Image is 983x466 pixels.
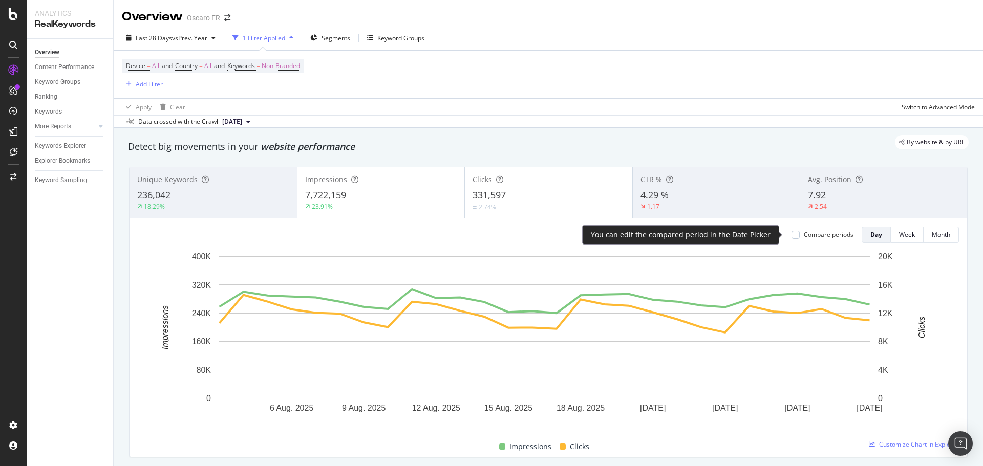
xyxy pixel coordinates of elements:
[473,189,506,201] span: 331,597
[591,230,771,240] div: You can edit the compared period in the Date Picker
[137,174,198,184] span: Unique Keywords
[640,404,666,412] text: [DATE]
[322,34,350,42] span: Segments
[878,394,883,403] text: 0
[172,34,207,42] span: vs Prev. Year
[35,47,106,58] a: Overview
[509,440,551,453] span: Impressions
[35,106,106,117] a: Keywords
[35,62,94,73] div: Content Performance
[270,404,314,412] text: 6 Aug. 2025
[204,59,211,73] span: All
[412,404,460,412] text: 12 Aug. 2025
[35,121,71,132] div: More Reports
[152,59,159,73] span: All
[342,404,386,412] text: 9 Aug. 2025
[222,117,242,126] span: 2025 Aug. 8th
[870,230,882,239] div: Day
[122,8,183,26] div: Overview
[804,230,853,239] div: Compare periods
[312,202,333,211] div: 23.91%
[224,14,230,21] div: arrow-right-arrow-left
[862,227,891,243] button: Day
[808,189,826,201] span: 7.92
[363,30,429,46] button: Keyword Groups
[647,202,659,211] div: 1.17
[35,175,106,186] a: Keyword Sampling
[206,394,211,403] text: 0
[257,61,260,70] span: =
[897,99,975,115] button: Switch to Advanced Mode
[199,61,203,70] span: =
[228,30,297,46] button: 1 Filter Applied
[218,116,254,128] button: [DATE]
[227,61,255,70] span: Keywords
[138,251,951,429] svg: A chart.
[243,34,285,42] div: 1 Filter Applied
[35,156,106,166] a: Explorer Bookmarks
[192,280,211,289] text: 320K
[479,203,496,211] div: 2.74%
[640,174,662,184] span: CTR %
[192,309,211,318] text: 240K
[857,404,882,412] text: [DATE]
[187,13,220,23] div: Oscaro FR
[891,227,924,243] button: Week
[473,206,477,209] img: Equal
[878,337,888,346] text: 8K
[197,366,211,374] text: 80K
[136,34,172,42] span: Last 28 Days
[473,174,492,184] span: Clicks
[484,404,532,412] text: 15 Aug. 2025
[902,103,975,112] div: Switch to Advanced Mode
[35,175,87,186] div: Keyword Sampling
[170,103,185,112] div: Clear
[35,121,96,132] a: More Reports
[122,78,163,90] button: Add Filter
[137,189,170,201] span: 236,042
[808,174,851,184] span: Avg. Position
[35,77,80,87] div: Keyword Groups
[305,174,347,184] span: Impressions
[136,80,163,88] div: Add Filter
[305,189,346,201] span: 7,722,159
[192,337,211,346] text: 160K
[262,59,300,73] span: Non-Branded
[35,18,105,30] div: RealKeywords
[35,141,106,151] a: Keywords Explorer
[35,92,106,102] a: Ranking
[35,106,62,117] div: Keywords
[640,189,669,201] span: 4.29 %
[924,227,959,243] button: Month
[192,252,211,261] text: 400K
[35,47,59,58] div: Overview
[214,61,225,70] span: and
[869,440,959,449] a: Customize Chart in Explorer
[35,92,57,102] div: Ranking
[377,34,424,42] div: Keyword Groups
[161,305,169,349] text: Impressions
[122,30,220,46] button: Last 28 DaysvsPrev. Year
[35,156,90,166] div: Explorer Bookmarks
[878,280,893,289] text: 16K
[899,230,915,239] div: Week
[907,139,965,145] span: By website & by URL
[712,404,738,412] text: [DATE]
[932,230,950,239] div: Month
[878,309,893,318] text: 12K
[147,61,151,70] span: =
[879,440,959,449] span: Customize Chart in Explorer
[878,366,888,374] text: 4K
[815,202,827,211] div: 2.54
[917,317,926,339] text: Clicks
[35,77,106,87] a: Keyword Groups
[136,103,152,112] div: Apply
[175,61,198,70] span: Country
[784,404,810,412] text: [DATE]
[126,61,145,70] span: Device
[138,117,218,126] div: Data crossed with the Crawl
[35,8,105,18] div: Analytics
[306,30,354,46] button: Segments
[156,99,185,115] button: Clear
